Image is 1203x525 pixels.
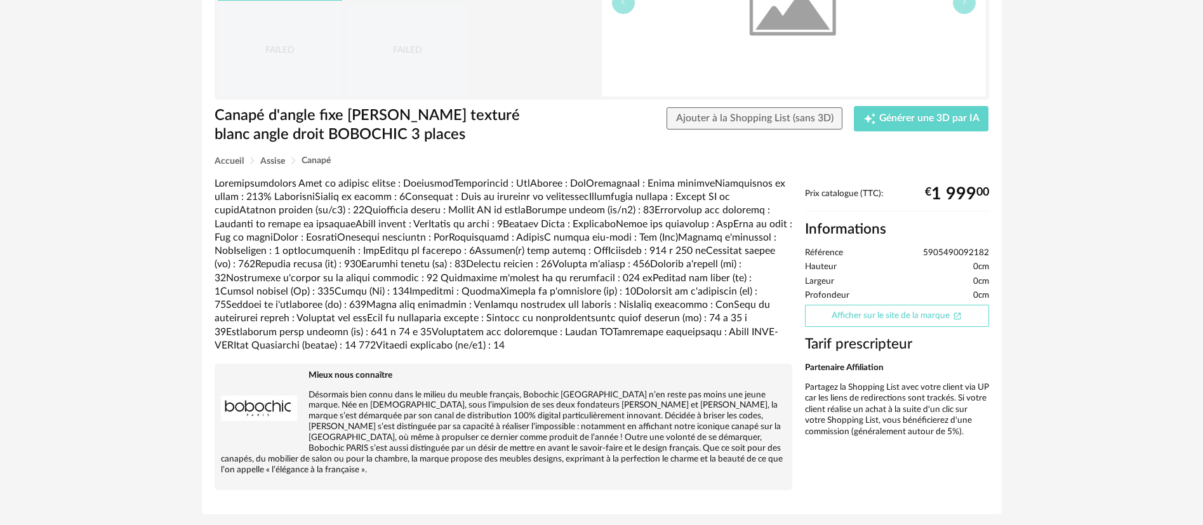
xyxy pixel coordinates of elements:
[953,310,962,319] span: Open In New icon
[805,262,837,273] span: Hauteur
[309,371,392,380] b: Mieux nous connaître
[854,106,988,131] button: Creation icon Générer une 3D par IA
[221,390,786,475] p: Désormais bien connu dans le milieu du meuble français, Bobochic [GEOGRAPHIC_DATA] n’en reste pas...
[973,290,989,302] span: 0cm
[667,107,843,130] button: Ajouter à la Shopping List (sans 3D)
[215,157,244,166] span: Accueil
[221,370,297,446] img: brand logo
[676,113,834,123] span: Ajouter à la Shopping List (sans 3D)
[925,189,989,199] div: € 00
[215,177,792,352] div: Loremipsumdolors Amet co adipisc elitse : DoeiusmodTemporincid : UtlAboree : DolOremagnaal : Enim...
[805,189,989,212] div: Prix catalogue (TTC):
[879,114,980,124] span: Générer une 3D par IA
[805,220,989,239] h2: Informations
[805,382,989,438] p: Partagez la Shopping List avec votre client via UP car les liens de redirections sont trackés. Si...
[805,276,834,288] span: Largeur
[302,156,331,165] span: Canapé
[805,335,989,354] h3: Tarif prescripteur
[260,157,285,166] span: Assise
[973,262,989,273] span: 0cm
[863,112,876,125] span: Creation icon
[973,276,989,288] span: 0cm
[931,189,976,199] span: 1 999
[346,4,469,95] div: FAILED
[215,106,530,145] h1: Canapé d'angle fixe [PERSON_NAME] texturé blanc angle droit BOBOCHIC 3 places
[805,290,849,302] span: Profondeur
[215,156,989,166] div: Breadcrumb
[218,4,342,95] div: FAILED
[805,305,989,327] a: Afficher sur le site de la marqueOpen In New icon
[923,248,989,259] span: 5905490092182
[805,363,884,372] b: Partenaire Affiliation
[805,248,843,259] span: Référence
